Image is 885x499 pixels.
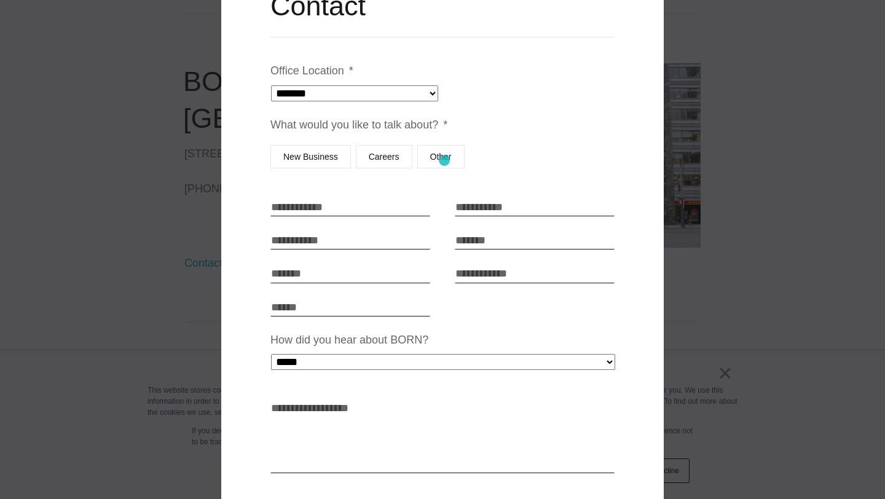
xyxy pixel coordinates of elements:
label: Careers [356,145,412,168]
label: What would you like to talk about? [270,118,447,132]
label: Office Location [270,64,353,78]
label: New Business [270,145,351,168]
label: Other [417,145,465,168]
label: How did you hear about BORN? [270,333,428,347]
